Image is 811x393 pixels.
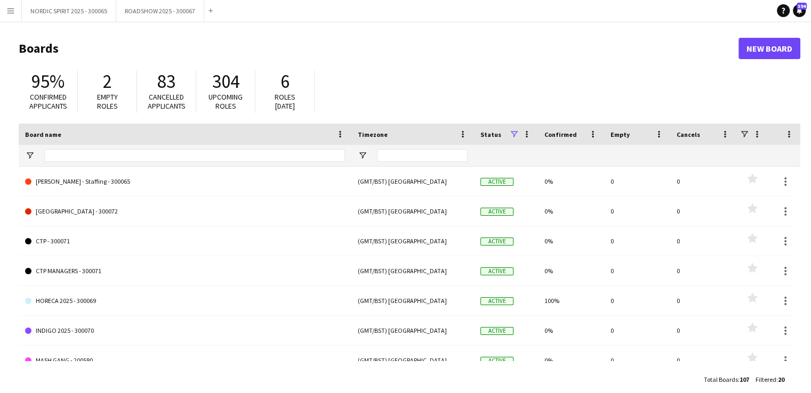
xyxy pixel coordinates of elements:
[480,130,501,138] span: Status
[538,256,604,285] div: 0%
[670,226,736,256] div: 0
[538,167,604,196] div: 0%
[670,196,736,226] div: 0
[25,151,35,160] button: Open Filter Menu
[480,238,513,245] span: Active
[670,346,736,375] div: 0
[480,327,513,335] span: Active
[377,149,468,162] input: Timezone Filter Input
[25,316,345,346] a: INDIGO 2025 - 300070
[351,256,474,285] div: (GMT/BST) [GEOGRAPHIC_DATA]
[604,256,670,285] div: 0
[358,130,388,138] span: Timezone
[756,369,784,390] div: :
[670,286,736,315] div: 0
[740,375,749,383] span: 107
[351,226,474,256] div: (GMT/BST) [GEOGRAPHIC_DATA]
[103,70,112,93] span: 2
[351,316,474,345] div: (GMT/BST) [GEOGRAPHIC_DATA]
[25,196,345,226] a: [GEOGRAPHIC_DATA] - 300072
[538,196,604,226] div: 0%
[604,167,670,196] div: 0
[25,130,61,138] span: Board name
[25,346,345,375] a: MASH GANG - 200580
[778,375,784,383] span: 20
[480,178,513,186] span: Active
[208,92,243,111] span: Upcoming roles
[480,267,513,275] span: Active
[604,226,670,256] div: 0
[604,316,670,345] div: 0
[480,297,513,305] span: Active
[756,375,776,383] span: Filtered
[544,130,577,138] span: Confirmed
[538,346,604,375] div: 0%
[670,316,736,345] div: 0
[604,196,670,226] div: 0
[351,346,474,375] div: (GMT/BST) [GEOGRAPHIC_DATA]
[44,149,345,162] input: Board name Filter Input
[31,70,65,93] span: 95%
[738,38,800,59] a: New Board
[148,92,186,111] span: Cancelled applicants
[611,130,630,138] span: Empty
[670,167,736,196] div: 0
[358,151,367,160] button: Open Filter Menu
[25,226,345,256] a: CTP - 300071
[480,208,513,216] span: Active
[704,375,738,383] span: Total Boards
[793,4,806,17] a: 394
[677,130,700,138] span: Cancels
[704,369,749,390] div: :
[538,286,604,315] div: 100%
[157,70,175,93] span: 83
[351,167,474,196] div: (GMT/BST) [GEOGRAPHIC_DATA]
[25,256,345,286] a: CTP MANAGERS - 300071
[29,92,67,111] span: Confirmed applicants
[351,196,474,226] div: (GMT/BST) [GEOGRAPHIC_DATA]
[97,92,118,111] span: Empty roles
[116,1,204,21] button: ROADSHOW 2025 - 300067
[604,286,670,315] div: 0
[351,286,474,315] div: (GMT/BST) [GEOGRAPHIC_DATA]
[604,346,670,375] div: 0
[212,70,239,93] span: 304
[19,40,738,56] h1: Boards
[797,3,807,10] span: 394
[22,1,116,21] button: NORDIC SPIRIT 2025 - 300065
[280,70,290,93] span: 6
[538,316,604,345] div: 0%
[275,92,295,111] span: Roles [DATE]
[670,256,736,285] div: 0
[25,167,345,196] a: [PERSON_NAME] - Staffing - 300065
[25,286,345,316] a: HORECA 2025 - 300069
[538,226,604,256] div: 0%
[480,357,513,365] span: Active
